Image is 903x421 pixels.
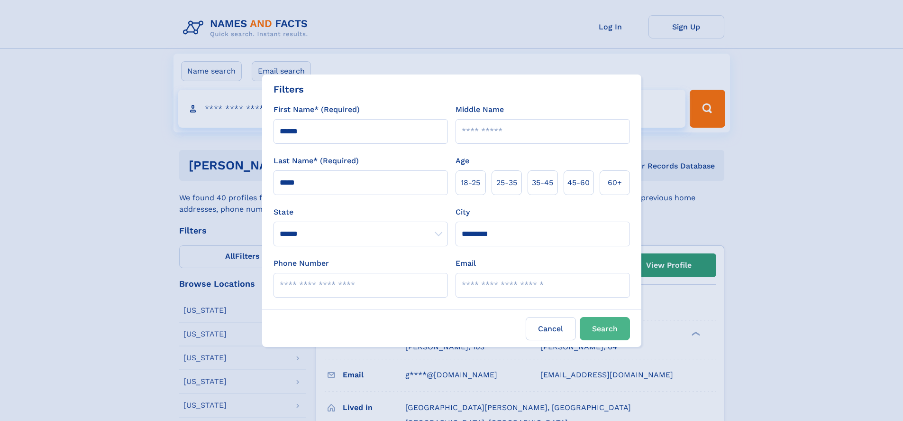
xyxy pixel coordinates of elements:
label: Cancel [526,317,576,340]
label: Middle Name [456,104,504,115]
div: Filters [274,82,304,96]
span: 25‑35 [496,177,517,188]
label: State [274,206,448,218]
span: 45‑60 [567,177,590,188]
label: Last Name* (Required) [274,155,359,167]
label: First Name* (Required) [274,104,360,115]
label: City [456,206,470,218]
label: Phone Number [274,258,329,269]
span: 35‑45 [532,177,553,188]
label: Email [456,258,476,269]
span: 18‑25 [461,177,480,188]
label: Age [456,155,469,167]
button: Search [580,317,630,340]
span: 60+ [608,177,622,188]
